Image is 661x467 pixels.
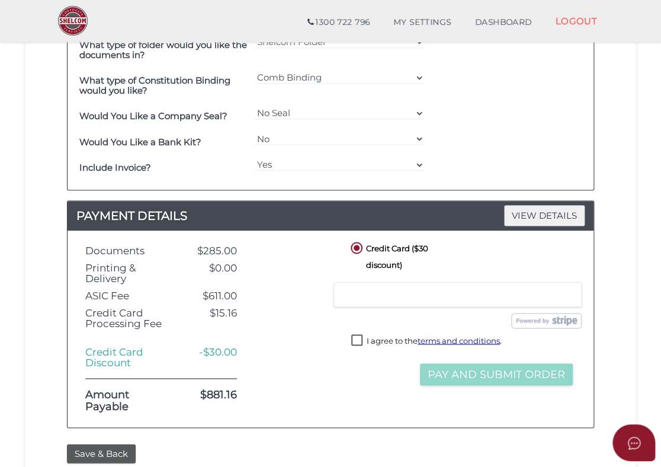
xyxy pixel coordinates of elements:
b: What type of Constitution Binding would you like? [79,75,230,96]
div: -$30.00 [184,346,246,368]
iframe: Secure card payment input frame [341,289,574,300]
div: Documents [76,245,184,256]
div: $285.00 [184,245,246,256]
label: Credit Card ($30 discount) [348,239,456,254]
a: PAYMENT DETAILSVIEW DETAILS [68,206,593,225]
b: Would You Like a Company Seal? [79,110,227,121]
b: Include Invoice? [79,162,151,173]
label: I agree to the . [351,334,502,349]
div: Credit Card Processing Fee [76,307,184,329]
img: stripe.png [511,313,582,328]
button: Pay and Submit Order [420,363,573,385]
a: LOGOUT [543,9,609,33]
h4: PAYMENT DETAILS [68,206,593,225]
div: $881.16 [184,389,246,412]
div: Amount Payable [76,389,184,412]
div: $0.00 [184,262,246,284]
a: DASHBOARD [463,11,544,34]
button: Open asap [612,424,655,461]
a: 1300 722 796 [296,11,381,34]
b: Would You Like a Bank Kit? [79,136,201,148]
div: $611.00 [184,290,246,301]
a: MY SETTINGS [381,11,463,34]
div: $15.16 [184,307,246,329]
span: VIEW DETAILS [504,205,585,226]
button: Save & Back [67,444,136,463]
div: ASIC Fee [76,290,184,301]
b: What type of folder would you like the documents in? [79,39,247,60]
a: terms and conditions [418,335,500,345]
div: Credit Card Discount [76,346,184,368]
div: Printing & Delivery [76,262,184,284]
